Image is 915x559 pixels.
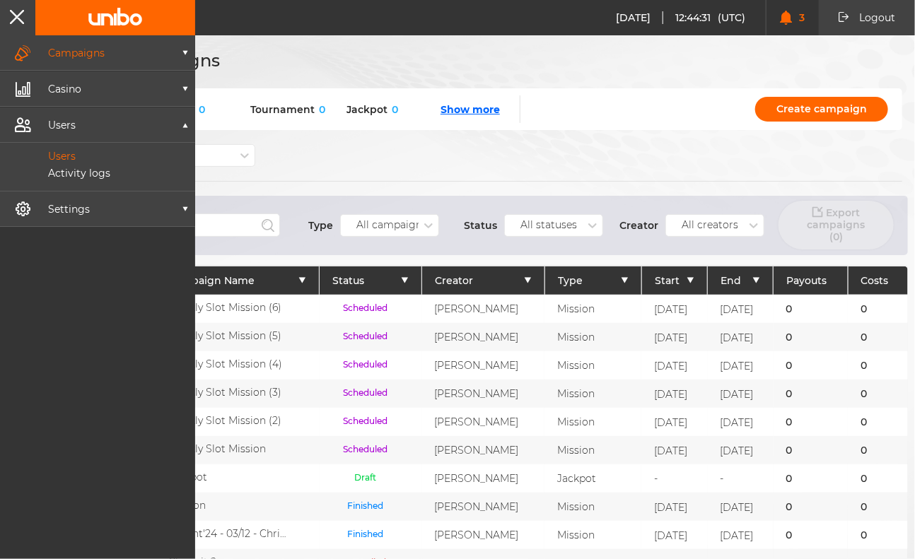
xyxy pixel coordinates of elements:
[654,360,687,372] span: [DATE]
[654,416,687,429] span: [DATE]
[435,275,473,287] span: Creator
[557,302,595,315] p: Mission
[848,464,908,493] div: 0
[435,472,519,485] p: [PERSON_NAME]
[848,351,908,379] div: 0
[774,351,849,379] div: 0
[721,275,760,287] button: End
[16,167,110,180] p: Activity logs
[861,275,895,287] p: Costs
[654,501,687,514] span: [DATE]
[356,219,427,231] div: All campaigns
[718,11,746,24] span: (UTC)
[332,443,398,457] p: Scheduled
[435,302,519,315] p: [PERSON_NAME]
[168,386,281,399] p: Weekly Slot Mission (3)
[435,331,519,343] p: [PERSON_NAME]
[332,330,398,344] p: Scheduled
[557,500,595,513] p: Mission
[464,219,497,232] p: Status
[250,103,325,116] div: Tournament
[848,493,908,521] div: 0
[168,275,255,287] span: Campaign Name
[774,493,849,521] div: 0
[721,472,724,485] p: -
[779,201,894,249] button: Export campaigns (0)
[774,521,849,549] div: 0
[315,103,325,116] span: 0
[332,415,398,429] p: Scheduled
[755,97,888,122] a: Create campaign
[721,529,754,542] span: [DATE]
[721,388,754,401] span: [DATE]
[435,416,519,428] p: [PERSON_NAME]
[848,379,908,408] div: 0
[721,303,754,316] span: [DATE]
[332,471,398,486] p: Draft
[308,219,333,232] p: Type
[721,331,754,344] span: [DATE]
[682,219,738,231] div: All creators
[81,8,150,25] img: Unibo
[168,414,281,427] p: Weekly Slot Mission (2)
[848,295,908,323] div: 0
[557,359,595,372] p: Mission
[168,301,281,314] p: Weekly Slot Mission (6)
[32,48,180,58] p: Campaigns
[654,303,687,316] span: [DATE]
[435,500,519,513] p: [PERSON_NAME]
[557,529,595,541] p: Mission
[721,360,754,372] span: [DATE]
[435,529,519,541] p: [PERSON_NAME]
[16,150,76,163] p: Users
[848,436,908,464] div: 0
[32,120,180,130] p: Users
[654,529,687,542] span: [DATE]
[654,472,658,485] p: -
[557,444,595,457] p: Mission
[654,445,687,457] span: [DATE]
[654,388,687,401] span: [DATE]
[520,219,577,231] div: All statuses
[557,387,595,400] p: Mission
[168,275,306,287] button: Campaign Name
[346,103,419,116] div: Jackpot
[774,295,849,323] div: 0
[332,500,398,514] p: Finished
[441,103,500,116] button: Show more
[721,445,754,457] span: [DATE]
[848,408,908,436] div: 0
[332,358,398,372] p: Scheduled
[558,275,629,287] button: Type
[332,275,364,287] span: Status
[557,472,596,485] p: Jackpot
[848,323,908,351] div: 0
[654,331,687,344] span: [DATE]
[793,12,805,24] span: 3
[557,416,595,428] p: Mission
[387,103,398,116] span: 0
[619,219,658,232] p: Creator
[774,464,849,493] div: 0
[675,11,718,24] span: 12:44:31
[332,302,398,316] p: Scheduled
[655,275,694,287] button: Start
[435,359,519,372] p: [PERSON_NAME]
[557,331,595,343] p: Mission
[721,275,741,287] span: End
[848,521,908,549] div: 0
[168,442,266,455] p: Weekly Slot Mission
[655,275,680,287] span: Start
[332,275,409,287] button: Status
[721,501,754,514] span: [DATE]
[332,528,398,542] p: Finished
[774,408,849,436] div: 0
[616,11,663,24] span: [DATE]
[32,84,180,94] p: Casino
[168,358,282,370] p: Weekly Slot Mission (4)
[16,167,195,180] a: Activity logs
[32,204,180,214] p: Settings
[774,323,849,351] div: 0
[332,387,398,401] p: Scheduled
[168,527,289,540] p: Advent'24 - 03/12 - Christmas Big bass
